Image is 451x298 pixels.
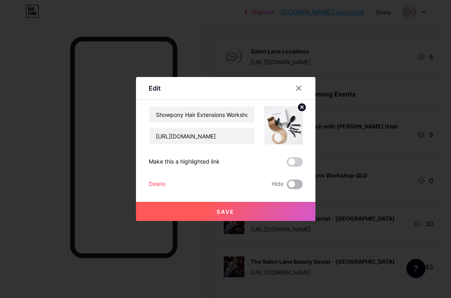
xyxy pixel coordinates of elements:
span: Hide [272,180,284,189]
button: Save [136,202,315,221]
span: Save [217,208,234,215]
div: Delete [149,180,165,189]
input: Title [149,107,254,122]
img: link_thumbnail [264,106,303,144]
div: Make this a highlighted link [149,157,220,167]
div: Edit [149,83,161,93]
input: URL [149,128,254,144]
